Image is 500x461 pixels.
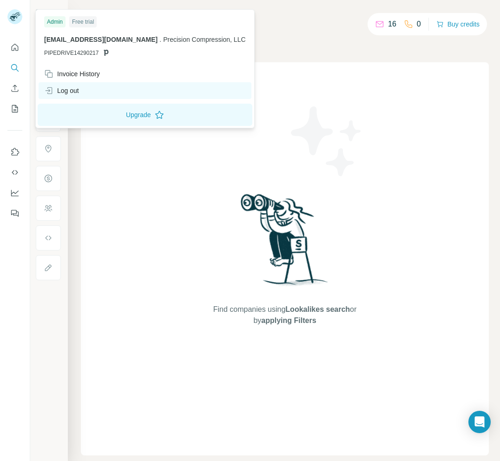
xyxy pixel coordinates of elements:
button: Feedback [7,205,22,222]
img: Surfe Illustration - Woman searching with binoculars [237,191,333,295]
span: Find companies using or by [211,304,359,326]
span: PIPEDRIVE14290217 [44,49,99,57]
button: My lists [7,100,22,117]
button: Use Surfe on LinkedIn [7,144,22,160]
p: 0 [417,19,421,30]
button: Buy credits [436,18,480,31]
button: Quick start [7,39,22,56]
div: Open Intercom Messenger [468,411,491,433]
img: Surfe Illustration - Stars [285,99,368,183]
button: Enrich CSV [7,80,22,97]
span: [EMAIL_ADDRESS][DOMAIN_NAME] [44,36,158,43]
div: Admin [44,16,66,27]
div: Log out [44,86,79,95]
p: 16 [388,19,396,30]
span: applying Filters [261,316,316,324]
span: . [159,36,161,43]
span: Lookalikes search [285,305,350,313]
button: Dashboard [7,184,22,201]
div: Invoice History [44,69,100,79]
button: Use Surfe API [7,164,22,181]
button: Upgrade [38,104,252,126]
div: Free trial [69,16,97,27]
h4: Search [81,11,489,24]
button: Search [7,59,22,76]
button: Show [29,6,67,20]
span: Precision Compression, LLC [163,36,245,43]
